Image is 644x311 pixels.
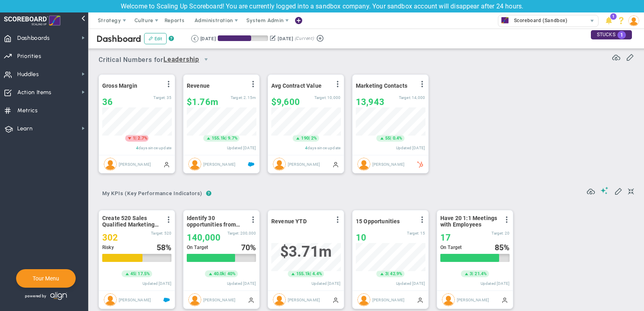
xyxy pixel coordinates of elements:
span: Target: [314,95,326,100]
span: My KPIs (Key Performance Indicators) [99,187,206,200]
span: Avg Contract Value [271,82,322,89]
span: Updated [DATE] [312,281,341,286]
span: Scoreboard (Sandbox) [510,15,568,26]
span: [PERSON_NAME] [288,162,320,166]
img: Tom Johnson [188,158,201,171]
img: Jane Wilson [104,158,117,171]
span: Updated [DATE] [227,281,256,286]
span: [PERSON_NAME] [119,162,151,166]
span: Metrics [17,102,38,119]
span: 3 [385,271,388,277]
span: Manually Updated [502,297,508,303]
span: [PERSON_NAME] [372,297,405,302]
span: 0.4% [393,136,402,141]
span: 155.1k [296,271,310,277]
button: My KPIs (Key Performance Indicators) [99,187,206,201]
span: [PERSON_NAME] [372,162,405,166]
span: Create 520 Sales Qualified Marketing Leads [102,215,161,228]
span: select [199,53,213,66]
span: 36 [102,97,113,107]
span: Risky [102,245,114,250]
span: 20 [505,231,510,235]
span: Gross Margin [102,82,137,89]
span: 45 [130,271,135,277]
span: | [225,136,227,141]
span: Target: [399,95,411,100]
span: 4 [136,146,138,150]
span: Manually Updated [248,297,254,303]
span: 200,000 [240,231,256,235]
span: System Admin [246,17,284,23]
span: 58 [157,243,165,252]
span: Manually Updated [417,297,423,303]
span: Target: [491,231,504,235]
span: 155.1k [212,135,225,142]
span: 40% [227,271,235,276]
span: Updated [DATE] [396,281,425,286]
span: (Current) [295,35,314,42]
span: Updated [DATE] [142,281,171,286]
span: Learn [17,120,33,137]
span: 4.4% [312,271,322,276]
span: Target: [407,231,419,235]
span: days since update [308,146,341,150]
span: Updated [DATE] [227,146,256,150]
span: | [310,271,311,276]
span: Updated [DATE] [396,146,425,150]
span: Administration [194,17,233,23]
span: On Target [440,245,462,250]
div: % [157,243,172,252]
span: Refresh Data [587,186,595,194]
span: Edit My KPIs [614,187,622,195]
div: Powered by Align [16,290,102,302]
span: 2,154,350 [244,95,256,100]
span: Manually Updated [163,161,170,167]
span: 40.0k [214,271,225,277]
span: 190 [301,135,308,142]
span: | [135,271,136,276]
span: Refresh Data [612,52,620,60]
span: Updated [DATE] [481,281,510,286]
span: [PERSON_NAME] [457,297,489,302]
span: Leadership [163,55,199,65]
button: Edit [144,33,167,44]
span: 1 [133,135,135,142]
span: Manually Updated [332,161,339,167]
span: Marketing Contacts [356,82,407,89]
span: days since update [138,146,171,150]
span: Have 20 1:1 Meetings with Employees [440,215,499,228]
span: Salesforce Enabled<br ></span>Sandbox: Quarterly Leads and Opportunities [163,297,170,303]
span: 42.9% [390,271,402,276]
span: Revenue YTD [271,218,307,224]
button: Go to previous period [191,35,198,42]
span: | [472,271,473,276]
span: 520 [164,231,171,235]
span: Action Items [17,84,52,101]
span: Priorities [17,48,41,65]
span: 17 [440,233,451,243]
button: Tour Menu [30,275,62,282]
span: Dashboards [17,30,50,47]
img: Katie Williams [273,158,286,171]
span: 21.4% [475,271,487,276]
span: Target: [231,95,243,100]
span: 13,943 [356,97,384,107]
span: 1 [610,13,617,20]
span: $3,707,282 [280,243,332,260]
span: $1,758,367 [187,97,218,107]
img: Jane Wilson [357,158,370,171]
div: Period Progress: 66% Day 60 of 90 with 30 remaining. [218,35,268,41]
img: Hannah Dogru [442,293,455,306]
img: 193898.Person.photo [628,15,639,26]
span: [PERSON_NAME] [203,297,235,302]
li: Announcements [603,12,615,29]
span: | [309,136,310,141]
span: Strategy [98,17,121,23]
div: [DATE] [278,35,293,42]
span: 35 [167,95,171,100]
span: Salesforce Enabled<br ></span>Sandbox: Quarterly Revenue [248,161,254,167]
span: [PERSON_NAME] [288,297,320,302]
span: Suggestions (AI Feature) [601,187,609,194]
span: 9.7% [228,136,237,141]
span: Identify 30 opportunities from SmithCo resulting in $200K new sales [187,215,245,228]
